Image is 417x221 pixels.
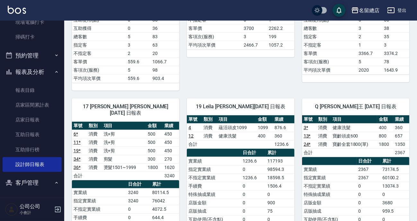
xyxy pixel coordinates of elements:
[317,132,331,140] td: 消費
[187,24,242,32] td: 客單價
[242,41,267,49] td: 2466.7
[72,122,179,180] table: a dense table
[3,127,62,142] a: 互助日報表
[377,123,393,132] td: 400
[187,199,241,207] td: 店販金額
[72,41,126,49] td: 指定客
[102,130,146,138] td: 洗+剪
[382,41,409,49] td: 3
[3,47,62,64] button: 預約管理
[310,103,402,110] span: Q [PERSON_NAME]王 [DATE] 日報表
[126,197,151,205] td: 3240
[72,66,126,74] td: 客項次(服務)
[385,4,409,16] button: 登出
[381,199,409,207] td: 3680
[273,115,294,124] th: 業績
[87,146,102,155] td: 消費
[267,24,294,32] td: 2262.2
[187,140,202,148] td: 合計
[333,4,345,17] button: save
[357,49,382,57] td: 3366.7
[151,32,179,41] td: 83
[357,199,381,207] td: 0
[126,66,151,74] td: 5
[126,188,151,197] td: 3240
[241,190,266,199] td: 0
[217,115,256,124] th: 項目
[382,49,409,57] td: 3374.2
[241,182,266,190] td: 0
[242,32,267,41] td: 3
[126,74,151,83] td: 559.6
[151,197,179,205] td: 76042
[273,132,294,140] td: 360
[381,157,409,165] th: 累計
[302,66,357,74] td: 平均項次單價
[187,157,241,165] td: 實業績
[3,98,62,112] a: 店家區間累計表
[151,188,179,197] td: 80114.5
[163,163,179,172] td: 1620
[72,57,126,66] td: 客單價
[382,32,409,41] td: 35
[187,115,294,149] table: a dense table
[217,123,256,132] td: 蘊活頭皮1099
[3,83,62,98] a: 報表目錄
[151,49,179,57] td: 20
[126,57,151,66] td: 559.6
[72,122,87,130] th: 單號
[151,57,179,66] td: 1066.7
[188,125,191,130] a: 4
[3,15,62,30] a: 現場電腦打卡
[72,74,126,83] td: 平均項次單價
[266,173,294,182] td: 18598.5
[3,64,62,80] button: 報表及分析
[381,173,409,182] td: 60100.2
[302,173,357,182] td: 指定實業績
[302,41,357,49] td: 不指定客
[187,32,242,41] td: 客項次(服務)
[3,157,62,172] a: 設計師日報表
[87,155,102,163] td: 消費
[382,24,409,32] td: 38
[317,123,331,132] td: 消費
[266,157,294,165] td: 117193
[266,149,294,157] th: 累計
[302,190,357,199] td: 特殊抽成業績
[20,210,52,216] p: 小會計
[302,49,357,57] td: 客單價
[267,41,294,49] td: 1057.2
[241,173,266,182] td: 1236.6
[187,190,241,199] td: 特殊抽成業績
[241,157,266,165] td: 1236.6
[357,57,382,66] td: 5
[146,155,163,163] td: 300
[357,41,382,49] td: 1
[87,163,102,172] td: 消費
[359,6,379,14] div: 名留總店
[302,24,357,32] td: 總客數
[3,112,62,127] a: 店家日報表
[3,174,62,191] button: 客戶管理
[331,123,378,132] td: 健康洗髮
[266,207,294,215] td: 75
[102,122,146,130] th: 項目
[146,163,163,172] td: 1800
[3,30,62,44] a: 掃碼打卡
[187,115,202,124] th: 單號
[126,180,151,189] th: 日合計
[163,146,179,155] td: 450
[163,138,179,146] td: 450
[357,165,381,173] td: 2367
[102,138,146,146] td: 洗+剪
[377,115,393,124] th: 金額
[302,115,409,157] table: a dense table
[266,182,294,190] td: 1506.4
[187,182,241,190] td: 手續費
[163,122,179,130] th: 業績
[256,123,273,132] td: 1099
[381,182,409,190] td: 13074.3
[151,180,179,189] th: 累計
[302,148,317,157] td: 合計
[302,207,357,215] td: 店販抽成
